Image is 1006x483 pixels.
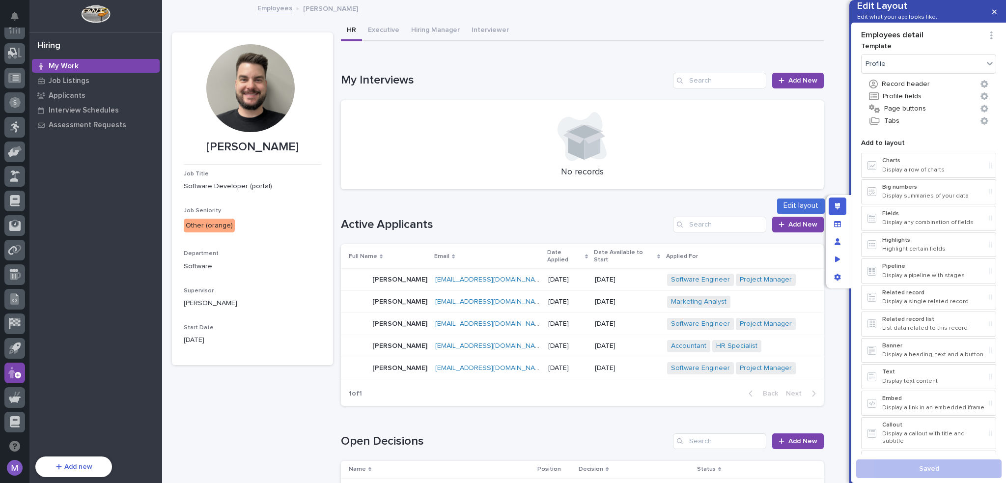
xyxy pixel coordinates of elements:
[435,320,546,327] a: [EMAIL_ADDRESS][DOMAIN_NAME]
[33,109,161,119] div: Start new chat
[10,39,179,55] p: Welcome 👋
[6,231,57,249] a: 📖Help Docs
[362,21,405,41] button: Executive
[829,251,846,268] div: Preview as
[184,288,214,294] span: Supervisor
[10,55,179,70] p: How can we help?
[882,316,985,323] p: Related record list
[882,263,985,270] p: Pipeline
[882,351,985,358] p: Display a heading, text and a button
[81,5,110,23] img: Workspace Logo
[184,298,321,309] p: [PERSON_NAME]
[184,251,219,256] span: Department
[29,103,162,117] a: Interview Schedules
[20,168,28,176] img: 1736555164131-43832dd5-751b-4058-ba23-39d91318e5a0
[49,77,89,85] p: Job Listings
[861,30,985,40] h2: Employees detail
[882,237,985,244] p: Highlights
[548,342,587,350] p: [DATE]
[829,233,846,251] div: Manage users
[882,184,985,191] p: Big numbers
[882,378,985,385] p: Display text content
[184,181,321,192] p: Software Developer (portal)
[548,298,587,306] p: [DATE]
[435,342,546,349] a: [EMAIL_ADDRESS][DOMAIN_NAME]
[786,389,808,398] span: Next
[861,102,996,115] button: Page buttons
[595,320,659,328] p: [DATE]
[788,221,817,228] span: Add New
[37,41,60,52] div: Hiring
[341,357,824,379] tr: [PERSON_NAME][PERSON_NAME] [EMAIL_ADDRESS][DOMAIN_NAME] [DATE][DATE]Software Engineer Project Man...
[341,218,669,232] h1: Active Applicants
[434,251,449,262] p: Email
[33,119,124,127] div: We're available if you need us!
[29,58,162,73] a: My Work
[341,21,362,41] button: HR
[882,422,985,428] p: Callout
[919,464,939,473] span: Saved
[184,219,235,233] div: Other (orange)
[861,90,996,103] button: Profile fields
[10,236,18,244] div: 📖
[671,364,730,372] a: Software Engineer
[29,117,162,132] a: Assessment Requests
[341,73,669,87] h1: My Interviews
[257,2,292,13] a: Employees
[372,362,429,372] p: [PERSON_NAME]
[10,143,66,151] div: Past conversations
[882,210,985,217] p: Fields
[353,167,812,178] p: No records
[882,167,985,173] p: Display a row of charts
[20,235,54,245] span: Help Docs
[788,77,817,84] span: Add New
[69,258,119,266] a: Powered byPylon
[349,251,377,262] p: Full Name
[673,433,766,449] input: Search
[12,12,25,28] div: Notifications
[466,21,515,41] button: Interviewer
[372,274,429,284] p: [PERSON_NAME]
[372,318,429,328] p: [PERSON_NAME]
[341,382,370,406] p: 1 of 1
[26,79,162,89] input: Clear
[167,112,179,124] button: Start new chat
[594,247,655,265] p: Date Available to Start
[341,269,824,291] tr: [PERSON_NAME][PERSON_NAME] [EMAIL_ADDRESS][DOMAIN_NAME] [DATE][DATE]Software Engineer Project Man...
[782,389,824,398] button: Next
[861,114,996,127] button: Tabs
[49,106,119,115] p: Interview Schedules
[673,217,766,232] input: Search
[740,276,792,284] a: Project Manager
[772,73,824,88] a: Add New
[882,430,985,445] p: Display a callout with title and subtitle
[341,313,824,335] tr: [PERSON_NAME][PERSON_NAME] [EMAIL_ADDRESS][DOMAIN_NAME] [DATE][DATE]Software Engineer Project Man...
[184,325,214,331] span: Start Date
[861,78,996,90] button: Record header
[673,73,766,88] div: Search
[10,9,29,29] img: Stacker
[372,296,429,306] p: [PERSON_NAME]
[882,342,985,349] p: Banner
[671,342,706,350] a: Accountant
[10,109,28,127] img: 1736555164131-43832dd5-751b-4058-ba23-39d91318e5a0
[882,369,985,375] p: Text
[87,168,107,175] span: [DATE]
[716,342,757,350] a: HR Specialist
[341,434,669,449] h1: Open Decisions
[303,2,358,13] p: [PERSON_NAME]
[4,6,25,27] button: Notifications
[595,364,659,372] p: [DATE]
[341,335,824,357] tr: [PERSON_NAME][PERSON_NAME] [EMAIL_ADDRESS][DOMAIN_NAME] [DATE][DATE]Accountant HR Specialist
[882,193,985,199] p: Display summaries of your data
[4,436,25,456] button: Open support chat
[184,171,209,177] span: Job Title
[35,456,112,477] button: Add new
[595,276,659,284] p: [DATE]
[49,121,126,130] p: Assessment Requests
[435,298,546,305] a: [EMAIL_ADDRESS][DOMAIN_NAME]
[772,433,824,449] a: Add New
[666,251,698,262] p: Applied For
